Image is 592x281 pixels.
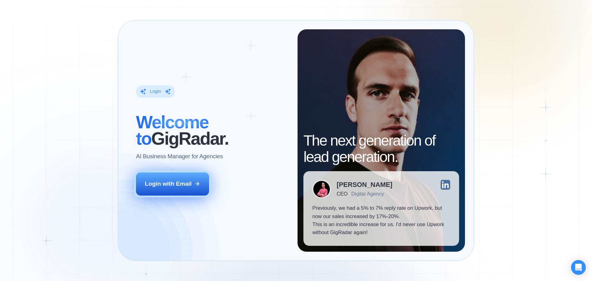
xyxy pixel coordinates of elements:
h2: ‍ GigRadar. [136,114,289,147]
div: Login [150,89,161,95]
p: Previously, we had a 5% to 7% reply rate on Upwork, but now our sales increased by 17%-20%. This ... [312,204,450,237]
div: Digital Agency [351,191,384,197]
div: Open Intercom Messenger [571,260,586,275]
button: Login with Email [136,172,209,195]
span: Welcome to [136,112,208,148]
p: AI Business Manager for Agencies [136,153,223,161]
div: CEO [337,191,347,197]
h2: The next generation of lead generation. [303,133,459,165]
div: [PERSON_NAME] [337,181,393,188]
div: Login with Email [145,180,192,188]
